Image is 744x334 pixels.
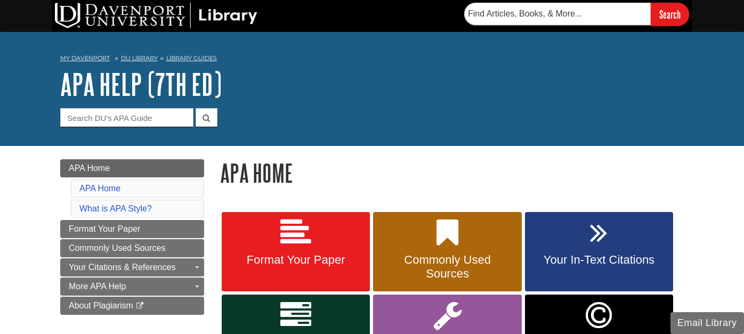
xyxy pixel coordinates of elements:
span: More APA Help [69,282,126,291]
a: APA Help (7th Ed) [60,68,222,101]
span: About Plagiarism [69,301,133,310]
a: Your Citations & References [60,258,204,276]
a: Library Guides [166,54,217,62]
span: Your In-Text Citations [533,253,665,267]
a: DU Library [121,54,158,62]
span: Your Citations & References [69,263,175,272]
a: APA Home [79,184,120,193]
button: Email Library [670,312,744,334]
span: Format Your Paper [230,253,362,267]
span: Commonly Used Sources [69,243,165,252]
a: More APA Help [60,278,204,296]
input: Search DU's APA Guide [60,108,193,127]
span: Format Your Paper [69,224,140,233]
a: My Davenport [60,54,110,63]
form: Searches DU Library's articles, books, and more [464,3,689,26]
i: This link opens in a new window [135,303,144,309]
span: APA Home [69,164,110,173]
img: DU Library [55,3,257,28]
a: What is APA Style? [79,204,152,213]
a: Commonly Used Sources [373,212,521,292]
a: Format Your Paper [222,212,370,292]
span: Commonly Used Sources [381,253,513,281]
input: Search [651,3,689,26]
a: Format Your Paper [60,220,204,238]
a: Commonly Used Sources [60,239,204,257]
a: Your In-Text Citations [525,212,673,292]
input: Find Articles, Books, & More... [464,3,651,25]
h1: APA Home [220,159,684,186]
a: APA Home [60,159,204,177]
a: About Plagiarism [60,297,204,315]
nav: breadcrumb [60,51,684,68]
